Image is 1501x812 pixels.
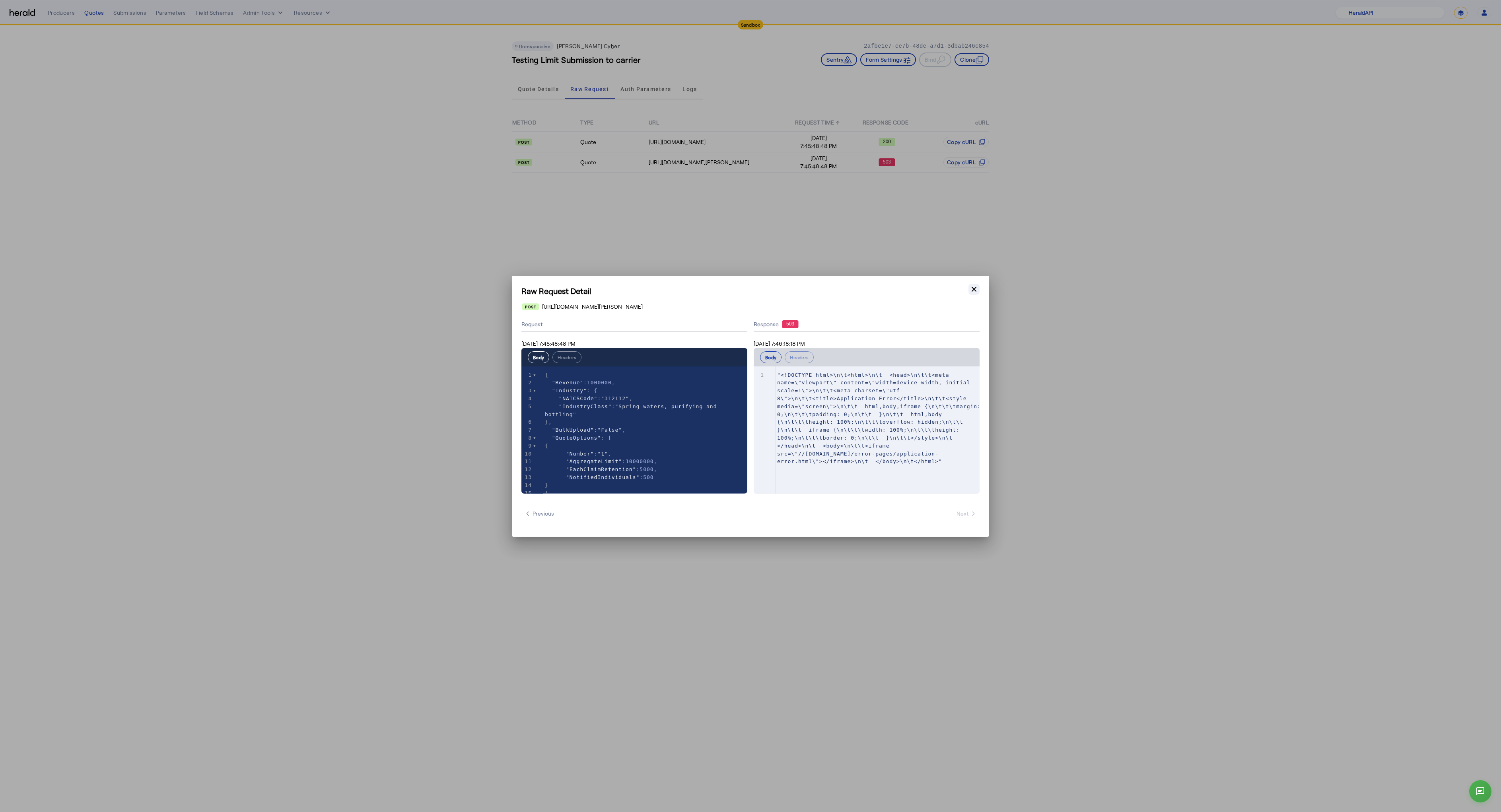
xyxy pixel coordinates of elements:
span: "AggregateLimit" [566,458,622,464]
div: 2 [521,379,533,387]
span: [DATE] 7:45:48:48 PM [521,340,576,347]
div: 3 [521,387,533,395]
button: Headers [785,351,814,363]
span: : , [545,395,633,401]
div: 6 [521,418,533,426]
span: "NAICSCode" [559,395,597,401]
button: Previous [521,506,557,521]
button: Body [528,351,549,363]
span: [URL][DOMAIN_NAME][PERSON_NAME] [542,303,643,311]
span: : { [545,388,598,393]
span: }, [545,419,552,425]
h1: Raw Request Detail [521,285,980,296]
div: Response [754,320,980,328]
span: [DATE] 7:46:18:18 PM [754,340,805,347]
span: "Industry" [552,388,587,393]
button: Headers [552,351,581,363]
span: "EachClaimRetention" [566,466,636,472]
span: : [545,474,654,480]
span: 5000 [640,466,653,472]
span: Previous [525,510,554,518]
div: 9 [521,442,533,450]
span: "312112" [601,395,629,401]
span: "False" [597,427,622,433]
div: 14 [521,481,533,489]
span: "1" [597,451,608,457]
span: : [545,403,720,417]
span: "NotifiedIndividuals" [566,474,640,480]
span: } [545,482,548,488]
span: "BulkUpload" [552,427,594,433]
span: : , [545,466,657,472]
div: 5 [521,403,533,411]
button: Body [760,351,782,363]
span: : , [545,451,612,457]
div: 10 [521,450,533,458]
span: : , [545,427,626,433]
span: : [ [545,435,612,441]
span: "Number" [566,451,594,457]
span: 1000000 [587,380,612,386]
div: 1 [754,371,765,379]
span: : , [545,458,657,464]
span: { [545,443,548,449]
span: Next [957,510,976,518]
span: "IndustryClass" [559,403,611,409]
div: 13 [521,473,533,481]
span: "Spring waters, purifying and bottling" [545,403,720,417]
div: 8 [521,434,533,442]
span: 500 [643,474,653,480]
span: : , [545,380,615,386]
div: 7 [521,426,533,434]
div: 1 [521,371,533,379]
text: 503 [786,321,794,327]
div: Request [521,317,747,332]
span: "<!DOCTYPE html>\n\t<html>\n\t <head>\n\t\t<meta name=\"viewport\" content=\"width=device-width, ... [777,372,984,465]
div: 12 [521,465,533,473]
span: "Revenue" [552,380,583,386]
div: 15 [521,489,533,497]
span: ], [545,490,552,496]
button: Next [953,506,980,521]
div: 11 [521,458,533,465]
span: 10000000 [626,458,654,464]
div: 4 [521,395,533,403]
span: { [545,372,548,378]
span: "QuoteOptions" [552,435,601,441]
